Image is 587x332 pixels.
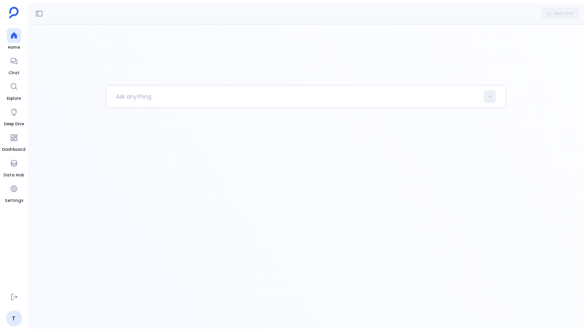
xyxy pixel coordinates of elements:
[5,182,23,204] a: Settings
[7,44,21,51] span: Home
[7,79,21,102] a: Explore
[2,146,26,153] span: Dashboard
[7,95,21,102] span: Explore
[7,70,21,76] span: Chat
[4,105,24,127] a: Deep Dive
[2,130,26,153] a: Dashboard
[7,54,21,76] a: Chat
[4,121,24,127] span: Deep Dive
[5,198,23,204] span: Settings
[9,7,19,19] img: petavue logo
[6,310,22,326] a: T
[4,172,24,178] span: Data Hub
[4,156,24,178] a: Data Hub
[7,28,21,51] a: Home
